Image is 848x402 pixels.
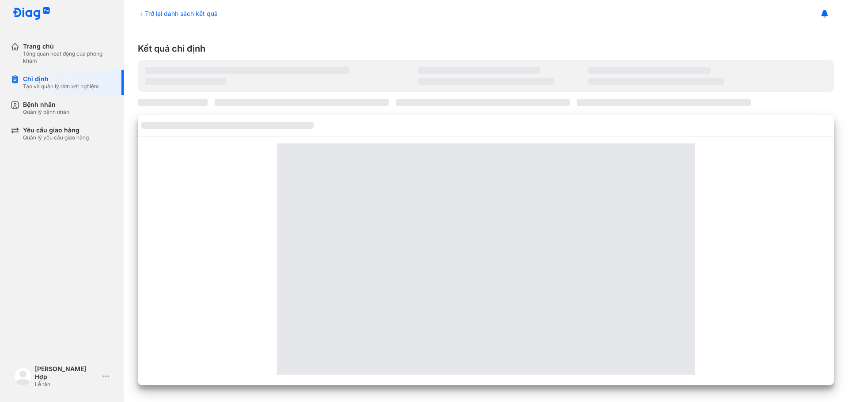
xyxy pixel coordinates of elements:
img: logo [14,368,32,385]
div: Tổng quan hoạt động của phòng khám [23,50,113,64]
div: Chỉ định [23,75,99,83]
div: Kết quả chỉ định [138,42,834,55]
div: Trang chủ [23,42,113,50]
div: [PERSON_NAME] Hợp [35,365,99,381]
div: Tạo và quản lý đơn xét nghiệm [23,83,99,90]
div: Lễ tân [35,381,99,388]
div: Yêu cầu giao hàng [23,126,89,134]
img: logo [12,7,50,21]
div: Trở lại danh sách kết quả [138,9,218,18]
div: Quản lý bệnh nhân [23,109,69,116]
div: Quản lý yêu cầu giao hàng [23,134,89,141]
div: Bệnh nhân [23,101,69,109]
